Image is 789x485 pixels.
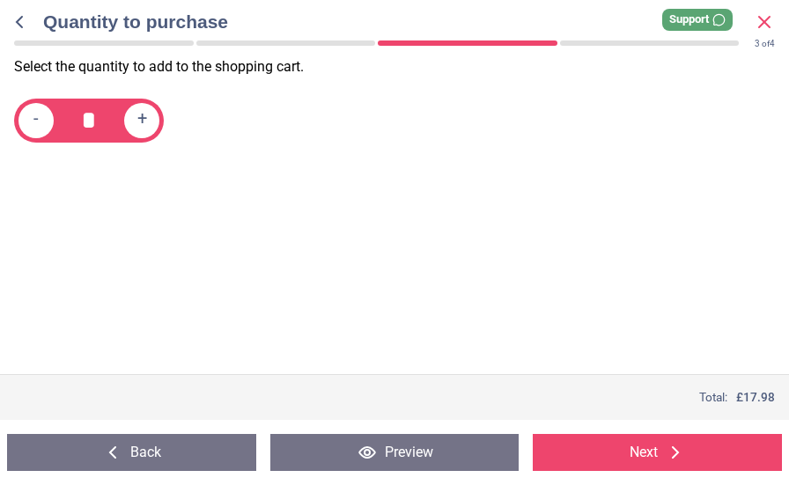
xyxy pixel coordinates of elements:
[137,109,147,131] span: +
[33,109,39,131] span: -
[662,9,733,31] div: Support
[14,389,775,406] div: Total:
[43,9,754,34] span: Quantity to purchase
[7,434,256,471] button: Back
[14,57,789,77] p: Select the quantity to add to the shopping cart.
[533,434,782,471] button: Next
[736,389,775,406] span: £
[755,39,760,48] span: 3
[270,434,520,471] button: Preview
[743,390,775,404] span: 17.98
[755,38,775,50] div: of 4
